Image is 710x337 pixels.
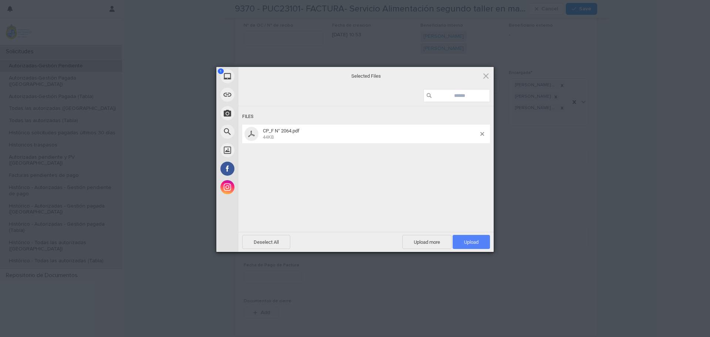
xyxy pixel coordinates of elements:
div: Instagram [216,178,305,196]
span: 1 [218,68,224,74]
div: Unsplash [216,141,305,159]
span: CP_F N° 2064.pdf [261,128,480,140]
span: Upload [453,235,490,249]
span: Upload more [402,235,452,249]
div: Files [242,110,490,124]
div: My Device [216,67,305,85]
span: 44KB [263,135,274,140]
div: Take Photo [216,104,305,122]
span: Click here or hit ESC to close picker [482,72,490,80]
span: Selected Files [292,73,440,79]
div: Facebook [216,159,305,178]
div: Link (URL) [216,85,305,104]
span: Upload [464,239,479,245]
span: Deselect All [242,235,290,249]
span: CP_F N° 2064.pdf [263,128,300,134]
div: Web Search [216,122,305,141]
